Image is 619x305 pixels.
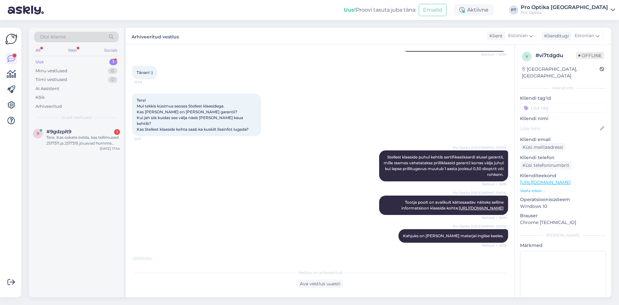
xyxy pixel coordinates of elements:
label: Arhiveeritud vestlus [132,32,179,40]
span: Vestlus on arhiveeritud [298,270,342,276]
div: Arhiveeritud [35,103,62,110]
div: Tiimi vestlused [35,76,67,83]
input: Lisa tag [520,103,606,113]
div: [PERSON_NAME] [520,232,606,238]
span: Tootja poolt on avalikult kättesaadav näiteks selline informatsioon klaaside kohta: [401,200,505,210]
span: Pro Optika [GEOGRAPHIC_DATA] [453,224,506,229]
div: [DATE] 17:54 [100,146,120,151]
div: Proovi tasuta juba täna: [344,6,416,14]
p: Chrome [TECHNICAL_ID] [520,219,606,226]
p: Märkmed [520,242,606,249]
span: Estonian [508,32,528,39]
div: Minu vestlused [35,68,67,74]
div: 0 [108,76,117,83]
b: Uus! [344,7,356,13]
span: 9 [37,131,39,136]
span: Tere! Mul tekkis küsimus seoses Stellest klaasidega. Kas [PERSON_NAME] on [PERSON_NAME] garantii?... [137,98,249,132]
span: Uued vestlused [62,115,92,120]
div: Kliendi info [520,85,606,91]
span: Offline [576,52,604,59]
div: Web [67,46,78,55]
span: Tänan! :) [137,70,153,75]
span: Stellest klaaside puhul kehtib sertifikaatkaardi alusel garantii, mille raames vahetatakse prilli... [384,155,505,177]
span: Nähtud ✓ 15:58 [481,52,506,57]
div: 1 [114,129,120,135]
a: Pro Optika [GEOGRAPHIC_DATA]Pro Optika [521,5,615,15]
img: Askly Logo [5,33,17,45]
div: Aktiivne [454,4,494,16]
a: [URL][DOMAIN_NAME] [520,179,571,185]
div: 1 [109,59,117,65]
p: Kliendi telefon [520,154,606,161]
div: Kõik [35,94,45,101]
span: v [526,54,528,59]
a: [URL][DOMAIN_NAME] [459,206,504,210]
button: Emailid [419,4,447,16]
div: AI Assistent [35,86,59,92]
span: 15:59 [134,80,158,85]
span: Otsi kliente [40,34,66,40]
div: Pro Optika [521,10,608,15]
div: Klienditugi [542,33,569,39]
div: # vi7tdgdu [535,52,576,59]
span: Kahjuks on [PERSON_NAME] materjal inglise keeles. [403,233,504,238]
div: Tere. Kas oskate öelda, kas tellimused 2517311 ja 2517315 jõuavad homme Tartu kaubamajja? [46,135,120,146]
div: Küsi telefoninumbrit [520,161,572,170]
p: Windows 10 [520,203,606,210]
div: Pro Optika [GEOGRAPHIC_DATA] [521,5,608,10]
div: Ava vestlus uuesti [297,280,343,288]
div: Küsi meiliaadressi [520,143,566,152]
div: Uus [35,59,44,65]
span: #9gdzplt9 [46,129,71,135]
span: Pro Optika [GEOGRAPHIC_DATA] [453,145,506,150]
div: PT [509,5,518,15]
p: Kliendi tag'id [520,95,606,102]
div: Socials [103,46,119,55]
p: Klienditeekond [520,172,606,179]
input: Lisa nimi [520,125,599,132]
span: Pro Optika [GEOGRAPHIC_DATA] [453,190,506,195]
div: [GEOGRAPHIC_DATA], [GEOGRAPHIC_DATA] [522,66,600,79]
span: Estonian [575,32,594,39]
p: Operatsioonisüsteem [520,196,606,203]
p: Kliendi email [520,136,606,143]
div: All [34,46,42,55]
div: Klient [487,33,503,39]
span: Nähtud ✓ 16:19 [482,243,506,248]
div: 0 [108,68,117,74]
span: Nähtud ✓ 16:18 [482,182,506,187]
p: Vaata edasi ... [520,188,606,194]
span: Nähtud ✓ 16:19 [482,215,506,220]
p: Brauser [520,212,606,219]
p: Kliendi nimi [520,115,606,122]
span: 16:17 [134,137,158,141]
